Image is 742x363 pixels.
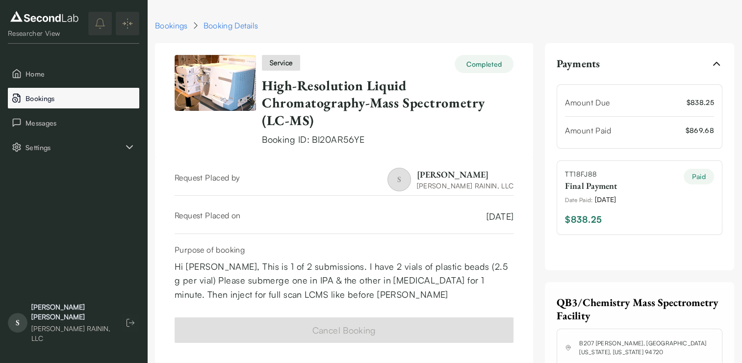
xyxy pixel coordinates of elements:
div: Researcher View [8,28,81,38]
button: Log out [122,314,139,332]
div: Request Placed by [175,172,240,191]
div: Completed [455,55,513,73]
span: $838.25 [565,212,602,227]
span: $ 869.68 [686,125,714,135]
span: Amount Due [565,98,610,107]
div: Request Placed on [175,209,241,224]
span: S [387,168,411,191]
a: B207 [PERSON_NAME], [GEOGRAPHIC_DATA][US_STATE], [US_STATE] 94720 [579,339,714,357]
span: Bookings [26,93,135,104]
span: BI20AR56YE [312,134,364,145]
button: notifications [88,12,112,35]
div: [PERSON_NAME] RAININ, LLC [31,324,112,343]
div: Booking ID: [262,133,513,146]
div: Settings sub items [8,137,139,157]
span: TT18FJ88 [565,169,616,179]
button: Home [8,63,139,84]
img: logo [8,9,81,25]
div: Payments [557,77,722,255]
button: Settings [8,137,139,157]
span: Settings [26,142,124,153]
span: Payments [557,57,599,71]
span: [DATE] [486,209,514,224]
div: High-Resolution Liquid Chromatography-Mass Spectrometry (LC-MS) [262,77,513,129]
button: Payments [557,51,722,77]
div: [PERSON_NAME] [PERSON_NAME] [31,302,112,322]
img: High-Resolution Liquid Chromatography-Mass Spectrometry (LC-MS) [175,55,256,111]
button: Expand/Collapse sidebar [116,12,139,35]
a: S[PERSON_NAME][PERSON_NAME] RAININ, LLC [387,168,514,191]
div: Paid [684,169,714,184]
span: $ 838.25 [687,97,714,107]
a: View item [175,55,256,146]
span: Date Paid : [565,196,592,205]
div: [PERSON_NAME] [417,168,514,181]
a: Bookings [155,20,188,31]
button: Bookings [8,88,139,108]
div: Amount Paid [565,125,611,136]
div: Booking Details [204,20,258,31]
span: [DATE] [594,194,616,205]
a: High-Resolution Liquid Chromatography-Mass Spectrometry (LC-MS) [262,77,485,129]
span: QB3/Chemistry Mass Spectrometry Facility [557,295,718,323]
div: Purpose of booking [175,244,513,256]
span: Messages [26,118,135,128]
span: Home [26,69,135,79]
div: [PERSON_NAME] RAININ, LLC [417,181,514,191]
button: Messages [8,112,139,133]
div: service [262,55,300,71]
span: S [8,313,27,333]
div: Final Payment [565,179,616,192]
div: Hi [PERSON_NAME], This is 1 of 2 submissions. I have 2 vials of plastic beads (2.5 g per vial) Pl... [175,259,513,302]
